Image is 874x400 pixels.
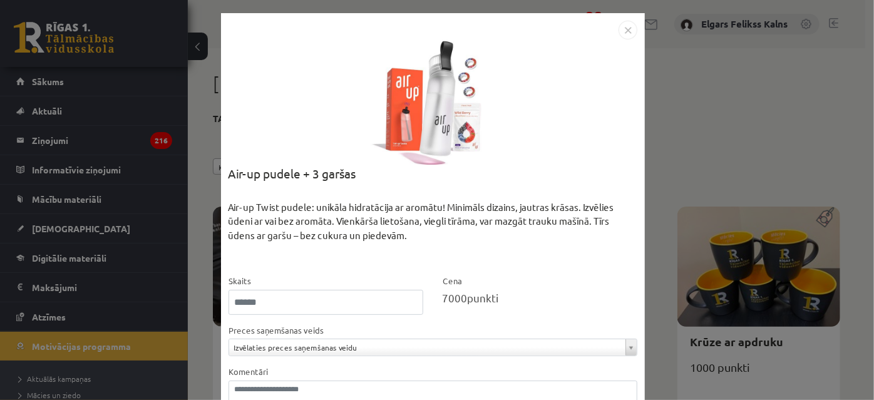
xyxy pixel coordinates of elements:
a: Close [619,23,637,34]
a: Izvēlaties preces saņemšanas veidu [229,339,637,356]
span: 7000 [442,291,467,304]
div: Air-up Twist pudele: unikāla hidratācija ar aromātu! Minimāls dizains, jautras krāsas. Izvēlies ū... [229,200,637,274]
img: motivation-modal-close-c4c6120e38224f4335eb81b515c8231475e344d61debffcd306e703161bf1fac.png [619,21,637,39]
span: Izvēlaties preces saņemšanas veidu [234,339,620,356]
div: punkti [442,290,637,306]
div: Air-up pudele + 3 garšas [229,165,637,200]
label: Preces saņemšanas veids [229,324,324,337]
label: Cena [442,275,462,287]
label: Skaits [229,275,252,287]
label: Komentāri [229,366,269,378]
